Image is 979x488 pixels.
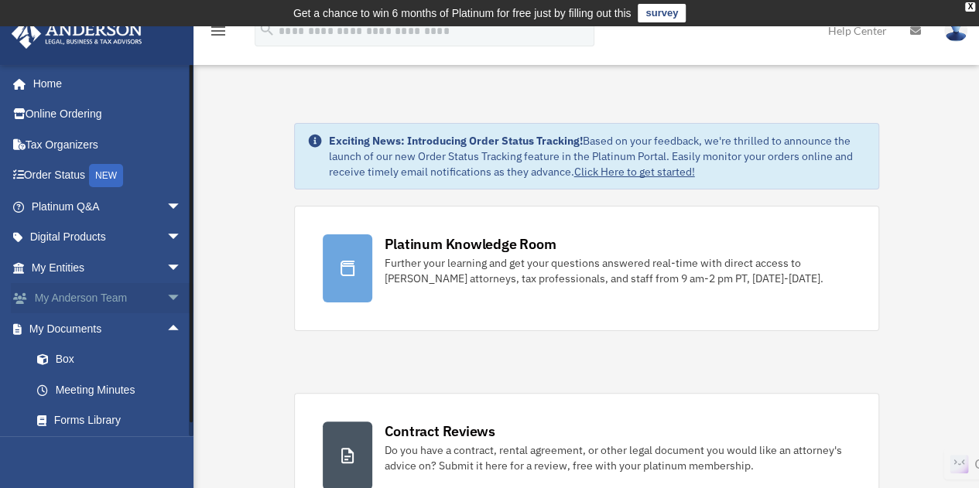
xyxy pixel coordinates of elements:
[11,252,205,283] a: My Entitiesarrow_drop_down
[293,4,632,22] div: Get a chance to win 6 months of Platinum for free just by filling out this
[11,283,205,314] a: My Anderson Teamarrow_drop_down
[209,27,228,40] a: menu
[7,19,147,49] img: Anderson Advisors Platinum Portal
[638,4,686,22] a: survey
[11,222,205,253] a: Digital Productsarrow_drop_down
[166,191,197,223] span: arrow_drop_down
[329,134,583,148] strong: Exciting News: Introducing Order Status Tracking!
[209,22,228,40] i: menu
[385,234,556,254] div: Platinum Knowledge Room
[166,283,197,315] span: arrow_drop_down
[22,344,205,375] a: Box
[385,421,495,441] div: Contract Reviews
[944,19,967,42] img: User Pic
[11,313,205,344] a: My Documentsarrow_drop_up
[22,405,205,436] a: Forms Library
[11,191,205,222] a: Platinum Q&Aarrow_drop_down
[89,164,123,187] div: NEW
[385,442,851,473] div: Do you have a contract, rental agreement, or other legal document you would like an attorney's ad...
[11,129,205,160] a: Tax Organizers
[166,252,197,284] span: arrow_drop_down
[11,68,197,99] a: Home
[294,206,879,331] a: Platinum Knowledge Room Further your learning and get your questions answered real-time with dire...
[22,435,205,466] a: Notarize
[22,374,205,405] a: Meeting Minutes
[166,313,197,345] span: arrow_drop_up
[329,133,866,179] div: Based on your feedback, we're thrilled to announce the launch of our new Order Status Tracking fe...
[385,255,851,286] div: Further your learning and get your questions answered real-time with direct access to [PERSON_NAM...
[258,21,276,38] i: search
[166,222,197,254] span: arrow_drop_down
[11,160,205,192] a: Order StatusNEW
[574,165,695,179] a: Click Here to get started!
[965,2,975,12] div: close
[11,99,205,130] a: Online Ordering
